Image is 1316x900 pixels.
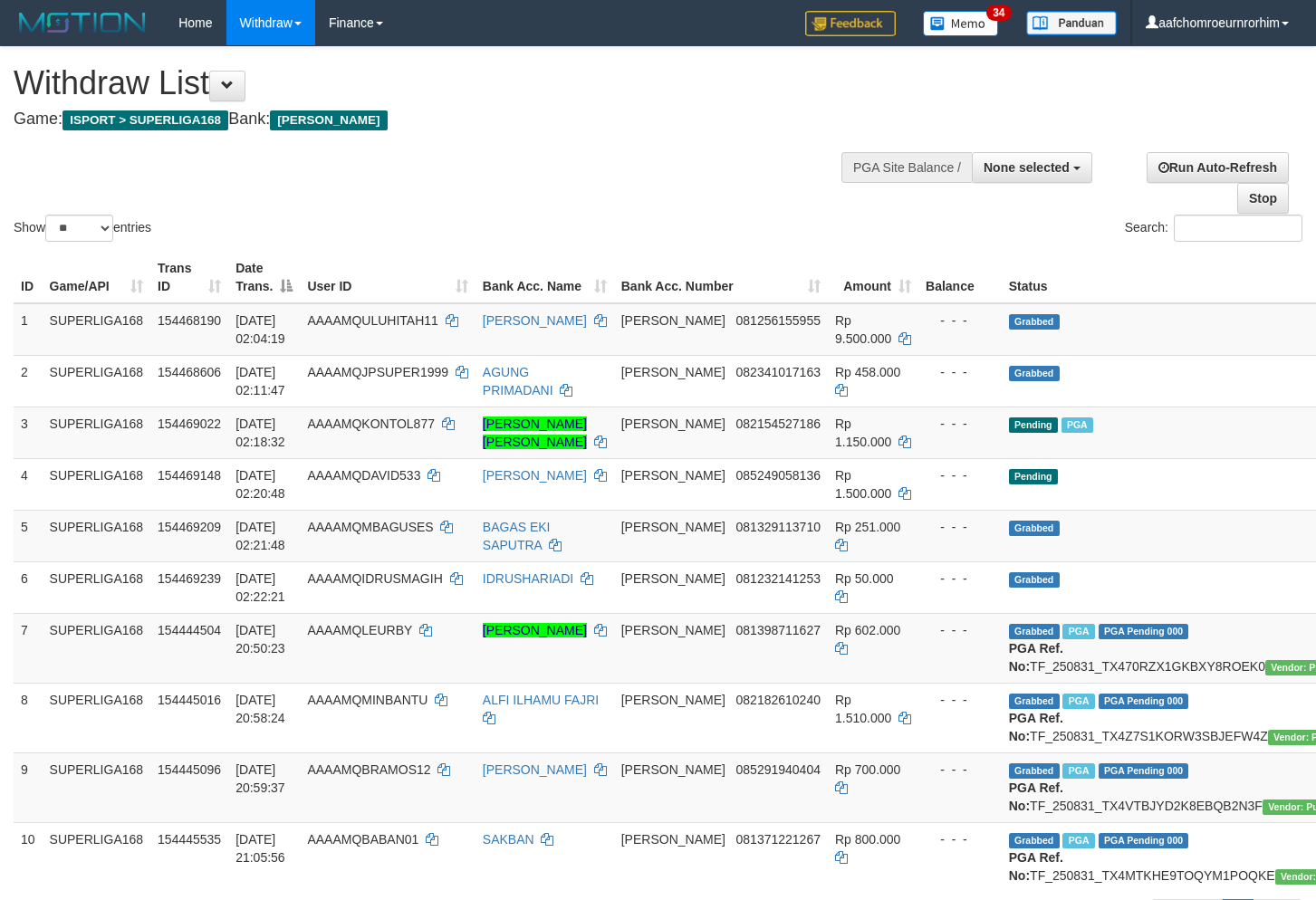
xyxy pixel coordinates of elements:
th: Trans ID: activate to sort column ascending [150,252,228,303]
span: 154468190 [158,313,221,328]
span: Rp 458.000 [835,365,900,379]
span: Rp 602.000 [835,623,900,637]
span: Grabbed [1009,572,1060,588]
td: 5 [14,510,43,561]
span: Copy 081398711627 to clipboard [736,623,821,637]
span: [DATE] 02:20:48 [235,468,285,501]
a: AGUNG PRIMADANI [483,365,553,397]
span: [DATE] 02:22:21 [235,571,285,604]
span: Rp 1.150.000 [835,416,891,449]
span: Copy 081371221267 to clipboard [736,832,821,847]
span: AAAAMQJPSUPER1999 [307,365,448,379]
th: Date Trans.: activate to sort column descending [228,252,300,303]
span: Grabbed [1009,694,1060,709]
span: 154468606 [158,365,221,379]
span: 154445016 [158,693,221,707]
span: AAAAMQULUHITAH11 [307,313,437,328]
td: 7 [14,613,43,683]
span: Marked by aafheankoy [1062,763,1094,779]
th: Bank Acc. Name: activate to sort column ascending [475,252,614,303]
span: Copy 085291940404 to clipboard [736,762,821,777]
span: Rp 800.000 [835,832,900,847]
span: Rp 1.510.000 [835,693,891,725]
span: AAAAMQLEURBY [307,623,412,637]
span: ISPORT > SUPERLIGA168 [62,110,228,130]
b: PGA Ref. No: [1009,780,1063,813]
td: SUPERLIGA168 [43,458,151,510]
a: Run Auto-Refresh [1147,152,1289,183]
th: User ID: activate to sort column ascending [300,252,475,303]
img: Feedback.jpg [805,11,896,36]
span: Copy 082341017163 to clipboard [736,365,821,379]
span: Grabbed [1009,314,1060,330]
span: Marked by aafounsreynich [1062,624,1094,639]
td: SUPERLIGA168 [43,355,151,407]
span: [DATE] 20:59:37 [235,762,285,795]
span: None selected [984,160,1070,175]
span: [DATE] 20:58:24 [235,693,285,725]
span: Copy 081329113710 to clipboard [736,520,821,534]
span: 154469148 [158,468,221,483]
span: Copy 082182610240 to clipboard [736,693,821,707]
img: MOTION_logo.png [14,9,151,36]
span: 154445535 [158,832,221,847]
span: Grabbed [1009,521,1060,536]
a: [PERSON_NAME] [483,313,587,328]
td: SUPERLIGA168 [43,613,151,683]
a: ALFI ILHAMU FAJRI [483,693,599,707]
span: Copy 081256155955 to clipboard [736,313,821,328]
td: SUPERLIGA168 [43,407,151,458]
span: [PERSON_NAME] [621,468,725,483]
td: 9 [14,752,43,822]
span: PGA Pending [1099,694,1189,709]
span: [PERSON_NAME] [621,365,725,379]
th: Amount: activate to sort column ascending [828,252,918,303]
span: 34 [986,5,1011,21]
div: - - - [926,761,994,779]
th: ID [14,252,43,303]
label: Show entries [14,215,151,242]
span: [DATE] 02:04:19 [235,313,285,346]
span: Copy 081232141253 to clipboard [736,571,821,586]
span: AAAAMQDAVID533 [307,468,420,483]
div: - - - [926,570,994,588]
a: IDRUSHARIADI [483,571,573,586]
td: SUPERLIGA168 [43,683,151,752]
span: Marked by aafheankoy [1062,694,1094,709]
span: Marked by aafheankoy [1062,833,1094,848]
b: PGA Ref. No: [1009,711,1063,743]
td: SUPERLIGA168 [43,510,151,561]
th: Bank Acc. Number: activate to sort column ascending [614,252,828,303]
td: SUPERLIGA168 [43,303,151,356]
span: [DATE] 02:21:48 [235,520,285,552]
span: AAAAMQMBAGUSES [307,520,433,534]
span: [DATE] 02:18:32 [235,416,285,449]
span: PGA Pending [1099,833,1189,848]
span: [DATE] 02:11:47 [235,365,285,397]
span: PGA Pending [1099,763,1189,779]
b: PGA Ref. No: [1009,641,1063,674]
span: [PERSON_NAME] [621,762,725,777]
span: [PERSON_NAME] [621,313,725,328]
input: Search: [1174,215,1302,242]
a: [PERSON_NAME] [PERSON_NAME] [483,416,587,449]
div: - - - [926,691,994,709]
span: Rp 9.500.000 [835,313,891,346]
td: 3 [14,407,43,458]
span: Grabbed [1009,833,1060,848]
span: [PERSON_NAME] [621,571,725,586]
b: PGA Ref. No: [1009,850,1063,883]
a: SAKBAN [483,832,534,847]
span: Grabbed [1009,624,1060,639]
span: [DATE] 21:05:56 [235,832,285,865]
a: [PERSON_NAME] [483,623,587,637]
span: Copy 085249058136 to clipboard [736,468,821,483]
select: Showentries [45,215,113,242]
td: 6 [14,561,43,613]
span: 154444504 [158,623,221,637]
a: [PERSON_NAME] [483,468,587,483]
span: 154469209 [158,520,221,534]
span: AAAAMQBRAMOS12 [307,762,430,777]
h1: Withdraw List [14,65,860,101]
span: Pending [1009,417,1058,433]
